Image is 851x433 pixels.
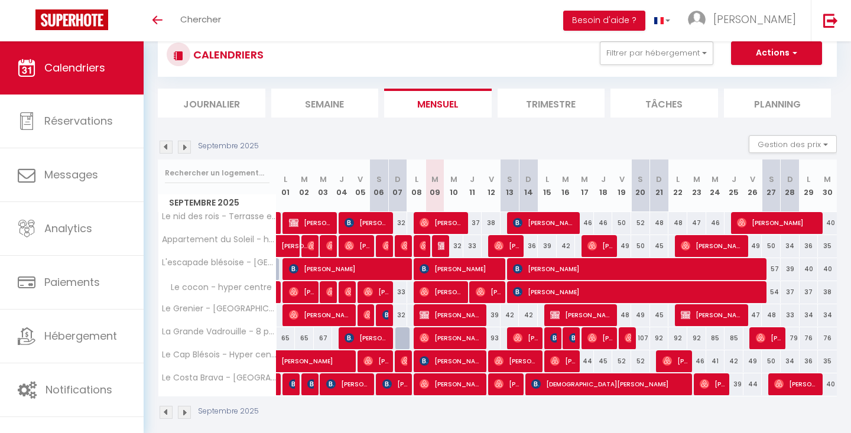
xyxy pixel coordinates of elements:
li: Journalier [158,89,265,118]
div: 34 [781,235,800,257]
div: 34 [800,304,818,326]
span: L'escapade blésoise - [GEOGRAPHIC_DATA] [160,258,278,267]
span: [PERSON_NAME] [420,258,502,280]
span: [PERSON_NAME][GEOGRAPHIC_DATA] [326,235,333,257]
div: 39 [482,304,501,326]
span: [PERSON_NAME] [420,373,483,395]
abbr: L [415,174,418,185]
abbr: M [562,174,569,185]
span: [PERSON_NAME] [662,350,688,372]
span: [PERSON_NAME] [550,304,613,326]
span: Paiements [44,275,100,289]
div: 65 [277,327,295,349]
span: [PERSON_NAME] [289,281,314,303]
div: 85 [725,327,743,349]
span: Hébergement [44,328,117,343]
th: 09 [425,159,444,212]
span: [PERSON_NAME] [494,373,519,395]
input: Rechercher un logement... [165,162,269,184]
th: 18 [594,159,613,212]
div: 46 [575,212,594,234]
span: Le Cap Blésois - Hyper centre [160,350,278,359]
div: 33 [463,235,482,257]
div: 48 [612,304,631,326]
p: Septembre 2025 [198,406,259,417]
span: [PERSON_NAME] [681,235,744,257]
div: 47 [743,304,762,326]
span: [PERSON_NAME] [700,373,725,395]
abbr: J [601,174,606,185]
span: [PERSON_NAME] [289,211,333,234]
span: [PERSON_NAME] [420,304,483,326]
th: 12 [482,159,501,212]
div: 35 [818,235,837,257]
p: Septembre 2025 [198,141,259,152]
abbr: L [676,174,680,185]
div: 45 [650,304,669,326]
span: [PERSON_NAME] [550,327,557,349]
span: [PERSON_NAME] [345,235,370,257]
button: Besoin d'aide ? [563,11,645,31]
div: 44 [575,350,594,372]
button: Ouvrir le widget de chat LiveChat [9,5,45,40]
span: [PERSON_NAME] [494,350,538,372]
th: 13 [501,159,519,212]
img: ... [688,11,706,28]
div: 46 [706,212,725,234]
li: Semaine [271,89,379,118]
span: Réservations [44,113,113,128]
abbr: M [301,174,308,185]
th: 19 [612,159,631,212]
div: 57 [762,258,781,280]
div: 33 [781,304,800,326]
div: 34 [818,304,837,326]
span: [PERSON_NAME] [737,211,819,234]
span: Septembre 2025 [158,194,276,211]
abbr: D [787,174,793,185]
div: 67 [314,327,333,349]
div: 42 [519,304,538,326]
div: 46 [687,350,706,372]
div: 79 [781,327,800,349]
span: [PERSON_NAME] [513,258,765,280]
a: [PERSON_NAME] [277,373,282,396]
span: [PERSON_NAME] [713,12,796,27]
img: logout [823,13,838,28]
span: Messages [44,167,98,182]
div: 36 [800,235,818,257]
div: 49 [631,304,650,326]
div: 54 [762,281,781,303]
div: 39 [538,235,557,257]
div: 45 [650,235,669,257]
div: 40 [800,258,818,280]
div: 40 [818,373,837,395]
span: [PERSON_NAME] [281,229,308,251]
div: 37 [800,281,818,303]
th: 29 [800,159,818,212]
div: 92 [650,327,669,349]
div: 50 [631,235,650,257]
a: [PERSON_NAME] [277,350,295,373]
th: 15 [538,159,557,212]
abbr: V [750,174,755,185]
div: 42 [501,304,519,326]
span: [PERSON_NAME] [345,281,351,303]
li: Trimestre [498,89,605,118]
div: 36 [519,235,538,257]
div: 52 [612,350,631,372]
div: 40 [818,212,837,234]
abbr: M [431,174,439,185]
div: 50 [762,350,781,372]
abbr: D [525,174,531,185]
div: 37 [781,281,800,303]
div: 38 [482,212,501,234]
div: 46 [594,212,613,234]
div: 39 [725,373,743,395]
span: [PERSON_NAME] [550,350,576,372]
th: 10 [444,159,463,212]
span: [PERSON_NAME] [289,304,352,326]
span: Notifications [46,382,112,397]
abbr: M [320,174,327,185]
span: [PERSON_NAME] [363,281,389,303]
span: Le nid des rois - Terrasse en hyper centre [160,212,278,221]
